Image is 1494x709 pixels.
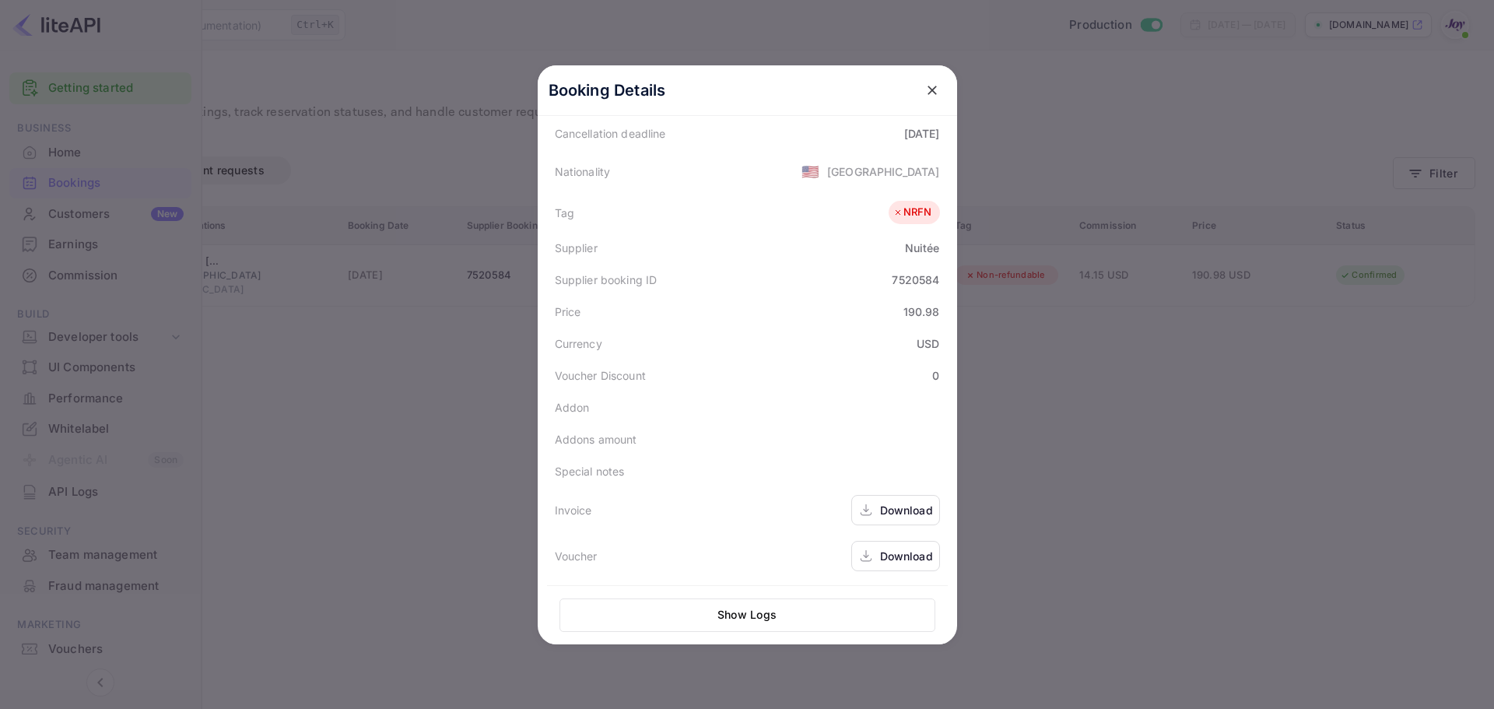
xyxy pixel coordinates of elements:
[555,463,625,479] div: Special notes
[555,125,666,142] div: Cancellation deadline
[549,79,666,102] p: Booking Details
[555,240,598,256] div: Supplier
[555,548,598,564] div: Voucher
[555,205,574,221] div: Tag
[917,335,939,352] div: USD
[555,367,646,384] div: Voucher Discount
[880,502,933,518] div: Download
[555,431,637,448] div: Addons amount
[892,272,939,288] div: 7520584
[559,598,935,632] button: Show Logs
[903,304,940,320] div: 190.98
[555,335,602,352] div: Currency
[555,304,581,320] div: Price
[555,399,590,416] div: Addon
[904,125,940,142] div: [DATE]
[827,163,940,180] div: [GEOGRAPHIC_DATA]
[555,502,592,518] div: Invoice
[555,163,611,180] div: Nationality
[555,272,658,288] div: Supplier booking ID
[801,157,819,185] span: United States
[918,76,946,104] button: close
[893,205,932,220] div: NRFN
[932,367,939,384] div: 0
[880,548,933,564] div: Download
[905,240,940,256] div: Nuitée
